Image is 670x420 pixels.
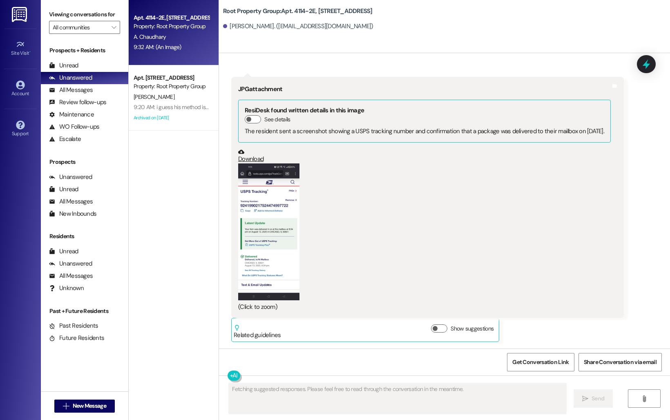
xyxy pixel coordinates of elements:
span: Send [592,394,604,403]
div: Residents [41,232,128,241]
div: 9:20 AM: i guess his method is to spray this stuff and if the apartment is the source of the infe... [134,103,624,111]
button: Zoom image [238,163,299,300]
div: New Inbounds [49,210,96,218]
textarea: Fetching suggested responses. Please feel free to read through the conversation in the meantime. [229,383,566,414]
b: JPG attachment [238,85,282,93]
div: Unread [49,247,78,256]
a: Download [238,149,611,163]
div: All Messages [49,86,93,94]
a: Support [4,118,37,140]
span: Get Conversation Link [512,358,569,366]
a: Account [4,78,37,100]
i:  [63,403,69,409]
input: All communities [53,21,107,34]
span: [PERSON_NAME] [134,93,174,101]
div: Unanswered [49,259,92,268]
i:  [112,24,116,31]
div: Escalate [49,135,81,143]
div: All Messages [49,197,93,206]
a: Site Visit • [4,38,37,60]
div: (Click to zoom) [238,303,611,311]
button: Get Conversation Link [507,353,574,371]
label: Show suggestions [451,324,494,333]
div: [PERSON_NAME]. ([EMAIL_ADDRESS][DOMAIN_NAME]) [223,22,373,31]
span: Share Conversation via email [584,358,657,366]
div: Apt. [STREET_ADDRESS] [134,74,209,82]
div: Unanswered [49,74,92,82]
div: Property: Root Property Group [134,22,209,31]
div: Past Residents [49,322,98,330]
span: A. Chaudhary [134,33,166,40]
i:  [582,395,588,402]
div: Property: Root Property Group [134,82,209,91]
div: WO Follow-ups [49,123,99,131]
img: ResiDesk Logo [12,7,29,22]
span: New Message [73,402,106,410]
div: Maintenance [49,110,94,119]
div: The resident sent a screenshot showing a USPS tracking number and confirmation that a package was... [245,127,604,136]
div: Past + Future Residents [41,307,128,315]
label: See details [264,115,290,124]
i:  [641,395,647,402]
div: Review follow-ups [49,98,106,107]
div: Related guidelines [234,324,281,340]
span: • [29,49,31,55]
div: 9:32 AM: (An Image) [134,43,181,51]
div: Archived on [DATE] [133,113,210,123]
b: Root Property Group: Apt. 4114-2E, [STREET_ADDRESS] [223,7,373,16]
div: Unanswered [49,173,92,181]
button: Send [574,389,613,408]
div: Unread [49,61,78,70]
b: ResiDesk found written details in this image [245,106,364,114]
label: Viewing conversations for [49,8,120,21]
div: All Messages [49,272,93,280]
div: Prospects [41,158,128,166]
div: Prospects + Residents [41,46,128,55]
div: Future Residents [49,334,104,342]
button: Share Conversation via email [578,353,662,371]
button: New Message [54,400,115,413]
div: Unread [49,185,78,194]
div: Apt. 4114-2E, [STREET_ADDRESS] [134,13,209,22]
div: Unknown [49,284,84,293]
